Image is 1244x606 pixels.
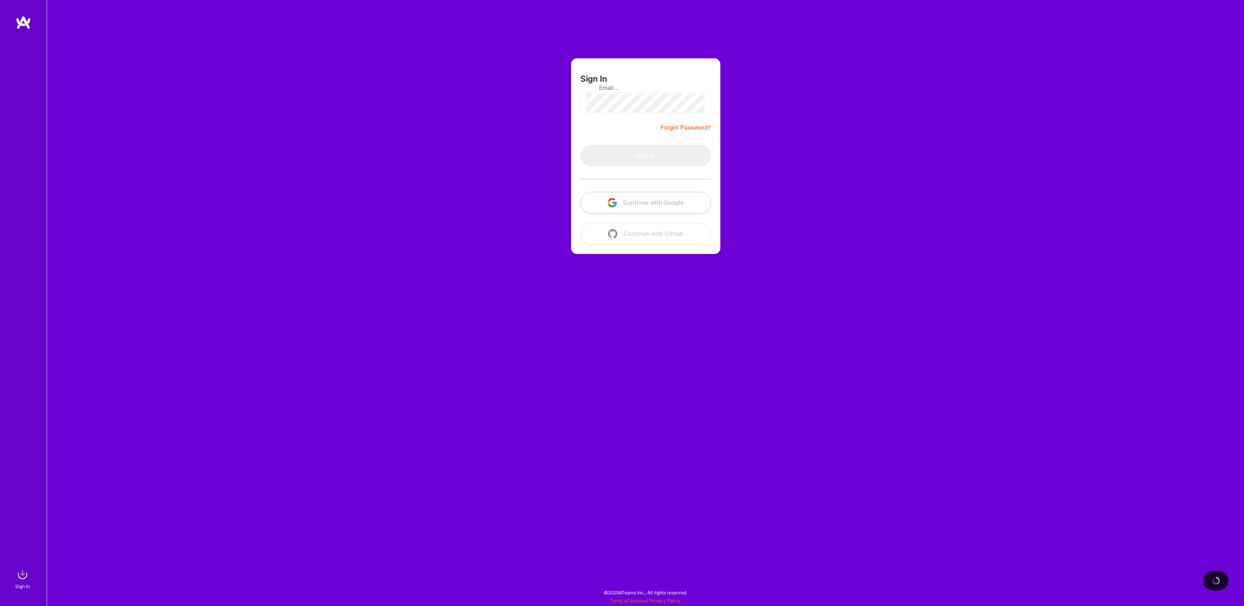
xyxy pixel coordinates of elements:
[580,74,607,84] h3: Sign In
[47,583,1244,602] div: © 2025 ATeams Inc., All rights reserved.
[608,198,617,207] img: icon
[610,598,646,604] a: Terms of Service
[16,16,31,30] img: logo
[16,567,30,590] a: sign inSign In
[580,145,711,166] button: Sign In
[15,582,30,590] div: Sign In
[580,192,711,214] button: Continue with Google
[649,598,681,604] a: Privacy Policy
[660,123,711,132] a: Forgot Password?
[610,598,681,604] span: |
[599,78,692,98] input: Email...
[15,567,30,582] img: sign in
[608,229,617,238] img: icon
[1212,577,1220,585] img: loading
[580,223,711,245] button: Continue with Github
